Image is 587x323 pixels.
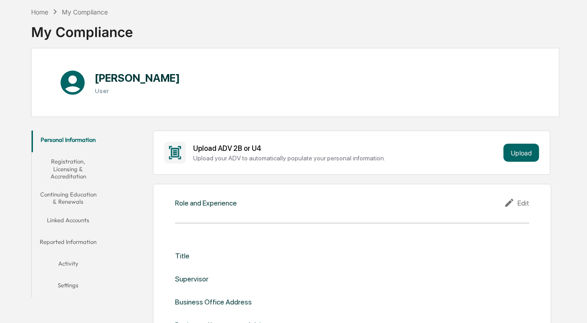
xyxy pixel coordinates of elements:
button: Upload [504,144,539,162]
div: Upload ADV 2B or U4 [193,144,499,153]
button: Activity [32,254,105,276]
h3: User [95,87,180,94]
div: Home [31,8,48,16]
div: Title [175,252,190,260]
div: Business Office Address [175,298,252,306]
div: Supervisor [175,275,208,283]
div: My Compliance [62,8,108,16]
div: Role and Experience [175,199,237,207]
div: My Compliance [31,17,133,40]
div: secondary tabs example [32,131,105,297]
button: Registration, Licensing & Accreditation [32,152,105,185]
div: Edit [504,197,529,208]
div: Upload your ADV to automatically populate your personal information. [193,154,499,162]
h1: [PERSON_NAME] [95,71,180,84]
button: Linked Accounts [32,211,105,233]
button: Settings [32,276,105,298]
button: Reported Information [32,233,105,254]
button: Personal Information [32,131,105,152]
button: Continuing Education & Renewals [32,185,105,211]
